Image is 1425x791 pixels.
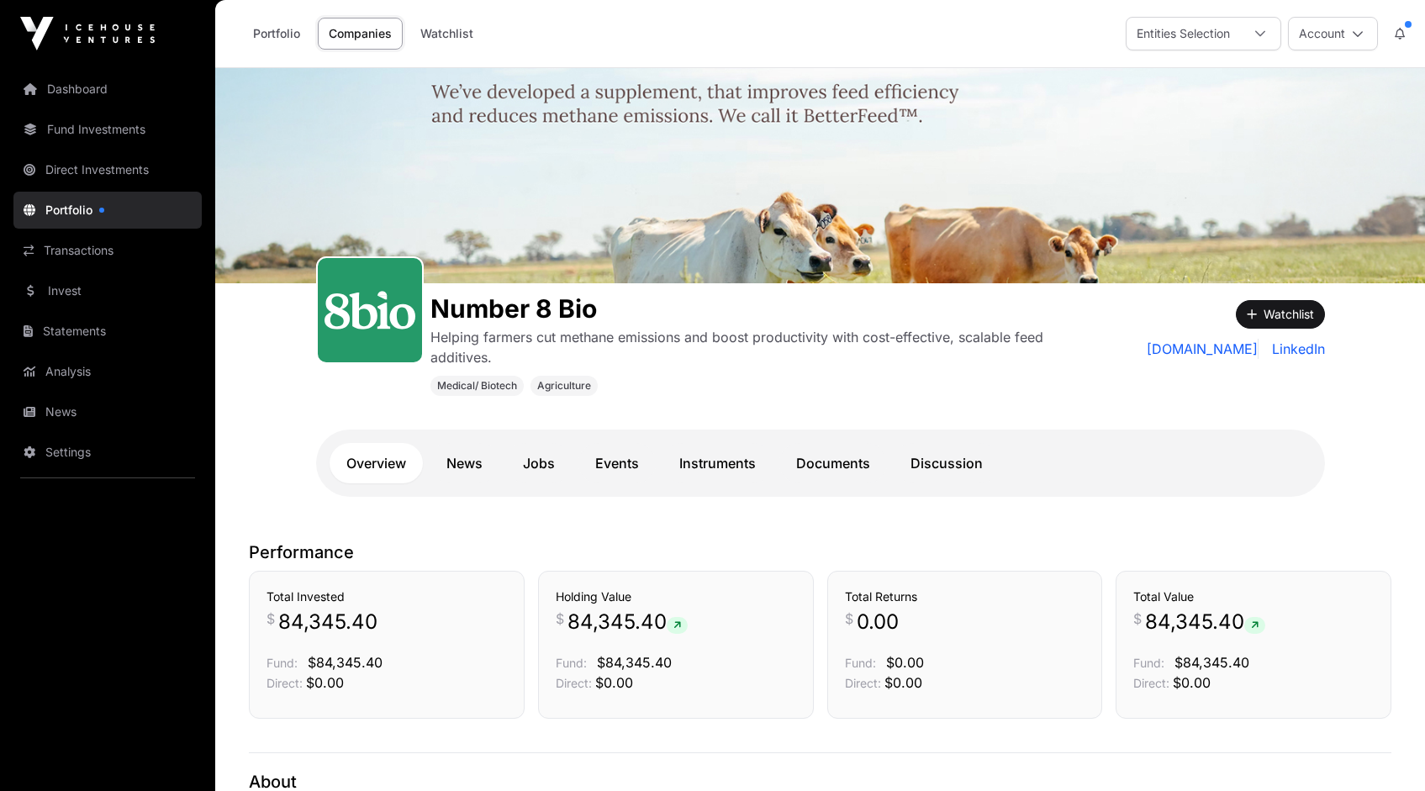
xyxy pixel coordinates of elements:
[1236,300,1325,329] button: Watchlist
[1288,17,1378,50] button: Account
[1145,609,1265,635] span: 84,345.40
[1173,674,1211,691] span: $0.00
[13,353,202,390] a: Analysis
[215,68,1425,283] img: Number 8 Bio
[506,443,572,483] a: Jobs
[556,676,592,690] span: Direct:
[437,379,517,393] span: Medical/ Biotech
[1133,609,1142,629] span: $
[1265,339,1325,359] a: LinkedIn
[13,71,202,108] a: Dashboard
[884,674,922,691] span: $0.00
[325,265,415,356] img: 8Bio-Favicon.svg
[886,654,924,671] span: $0.00
[537,379,591,393] span: Agriculture
[13,151,202,188] a: Direct Investments
[845,588,1085,605] h3: Total Returns
[242,18,311,50] a: Portfolio
[267,609,275,629] span: $
[556,588,796,605] h3: Holding Value
[430,293,1073,324] h1: Number 8 Bio
[779,443,887,483] a: Documents
[1133,588,1374,605] h3: Total Value
[556,609,564,629] span: $
[318,18,403,50] a: Companies
[20,17,155,50] img: Icehouse Ventures Logo
[13,111,202,148] a: Fund Investments
[267,588,507,605] h3: Total Invested
[1133,676,1169,690] span: Direct:
[430,443,499,483] a: News
[13,434,202,471] a: Settings
[13,272,202,309] a: Invest
[1341,710,1425,791] iframe: Chat Widget
[1127,18,1240,50] div: Entities Selection
[567,609,688,635] span: 84,345.40
[894,443,1000,483] a: Discussion
[662,443,773,483] a: Instruments
[1174,654,1249,671] span: $84,345.40
[409,18,484,50] a: Watchlist
[330,443,1312,483] nav: Tabs
[308,654,383,671] span: $84,345.40
[430,327,1073,367] p: Helping farmers cut methane emissions and boost productivity with cost-effective, scalable feed a...
[13,192,202,229] a: Portfolio
[330,443,423,483] a: Overview
[13,313,202,350] a: Statements
[857,609,899,635] span: 0.00
[278,609,377,635] span: 84,345.40
[1147,339,1259,359] a: [DOMAIN_NAME]
[267,656,298,670] span: Fund:
[1133,656,1164,670] span: Fund:
[845,656,876,670] span: Fund:
[13,232,202,269] a: Transactions
[556,656,587,670] span: Fund:
[249,541,1391,564] p: Performance
[306,674,344,691] span: $0.00
[595,674,633,691] span: $0.00
[13,393,202,430] a: News
[578,443,656,483] a: Events
[267,676,303,690] span: Direct:
[845,609,853,629] span: $
[845,676,881,690] span: Direct:
[597,654,672,671] span: $84,345.40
